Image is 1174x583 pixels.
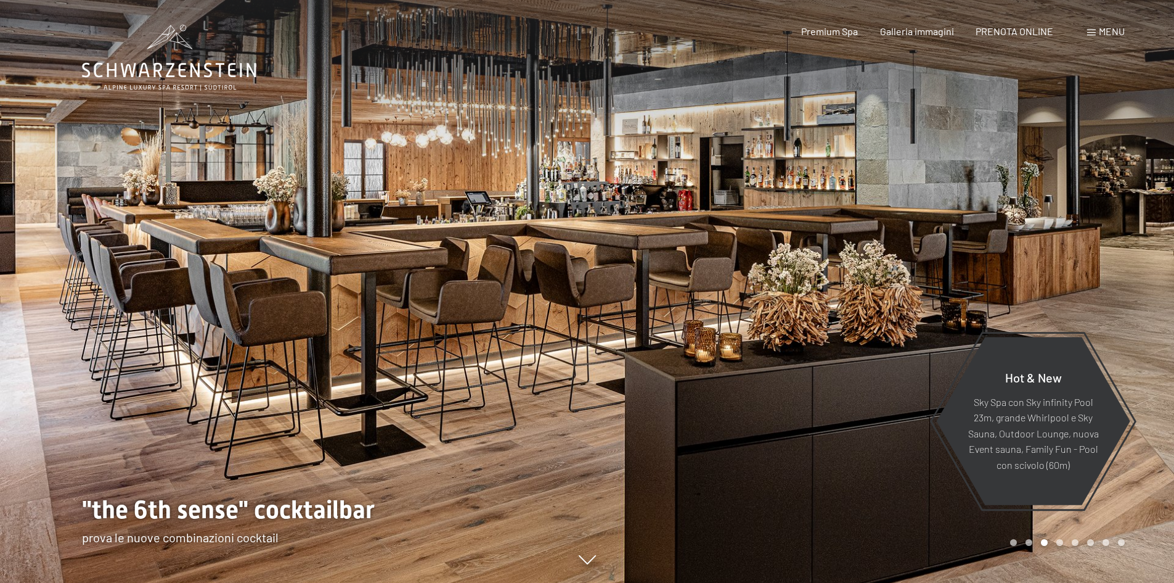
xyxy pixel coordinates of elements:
[1087,539,1094,546] div: Carousel Page 6
[1103,539,1109,546] div: Carousel Page 7
[1072,539,1078,546] div: Carousel Page 5
[1006,539,1125,546] div: Carousel Pagination
[1025,539,1032,546] div: Carousel Page 2
[1099,25,1125,37] span: Menu
[1010,539,1017,546] div: Carousel Page 1
[1041,539,1048,546] div: Carousel Page 3 (Current Slide)
[880,25,954,37] a: Galleria immagini
[1118,539,1125,546] div: Carousel Page 8
[1056,539,1063,546] div: Carousel Page 4
[966,394,1100,473] p: Sky Spa con Sky infinity Pool 23m, grande Whirlpool e Sky Sauna, Outdoor Lounge, nuova Event saun...
[1005,370,1062,384] span: Hot & New
[936,336,1131,506] a: Hot & New Sky Spa con Sky infinity Pool 23m, grande Whirlpool e Sky Sauna, Outdoor Lounge, nuova ...
[976,25,1053,37] a: PRENOTA ONLINE
[801,25,858,37] a: Premium Spa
